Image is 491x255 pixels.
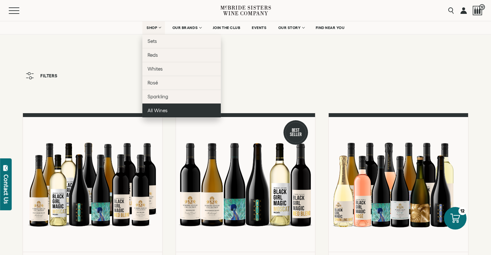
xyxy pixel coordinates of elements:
[142,76,221,90] a: Rosé
[148,80,158,85] span: Rosé
[142,103,221,117] a: All Wines
[213,25,240,30] span: JOIN THE CLUB
[148,66,163,72] span: Whites
[248,21,271,34] a: EVENTS
[479,4,485,10] span: 12
[316,25,345,30] span: FIND NEAR YOU
[168,21,205,34] a: OUR BRANDS
[148,38,157,44] span: Sets
[458,207,466,215] div: 12
[147,25,158,30] span: SHOP
[142,34,221,48] a: Sets
[23,69,61,83] button: Filters
[142,90,221,103] a: Sparkling
[148,94,168,99] span: Sparkling
[40,74,57,78] span: Filters
[142,62,221,76] a: Whites
[142,21,165,34] a: SHOP
[209,21,245,34] a: JOIN THE CLUB
[312,21,349,34] a: FIND NEAR YOU
[252,25,266,30] span: EVENTS
[148,108,168,113] span: All Wines
[142,48,221,62] a: Reds
[274,21,308,34] a: OUR STORY
[3,174,9,204] div: Contact Us
[9,7,32,14] button: Mobile Menu Trigger
[148,52,158,58] span: Reds
[278,25,301,30] span: OUR STORY
[172,25,198,30] span: OUR BRANDS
